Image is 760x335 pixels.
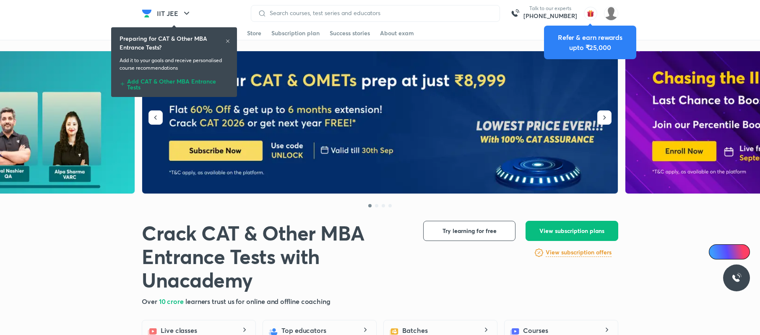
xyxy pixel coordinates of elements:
img: ttu [731,273,742,283]
input: Search courses, test series and educators [266,10,493,16]
div: Refer & earn rewards upto ₹25,000 [551,32,630,52]
a: Store [247,26,261,40]
img: call-us [507,5,523,22]
a: [PHONE_NUMBER] [523,12,577,20]
div: Subscription plan [271,29,320,37]
span: Try learning for free [442,227,497,235]
span: Over [142,297,159,306]
div: Success stories [330,29,370,37]
p: Talk to our experts [523,5,577,12]
h1: Crack CAT & Other MBA Entrance Tests with Unacademy [142,221,410,291]
span: View subscription plans [539,227,604,235]
img: Company Logo [142,8,152,18]
button: IIT JEE [152,5,197,22]
button: Try learning for free [423,221,515,241]
h6: View subscription offers [546,248,612,257]
a: Subscription plan [271,26,320,40]
h6: Preparing for CAT & Other MBA Entrance Tests? [120,34,225,52]
a: View subscription offers [546,248,612,258]
p: Add it to your goals and receive personalised course recommendations [120,57,229,72]
span: learners trust us for online and offline coaching [185,297,331,306]
span: 10 crore [159,297,185,306]
div: About exam [380,29,414,37]
button: View subscription plans [526,221,618,241]
a: About exam [380,26,414,40]
div: Add CAT & Other MBA Entrance Tests [120,75,229,90]
a: Ai Doubts [709,244,750,259]
img: Icon [714,249,721,255]
span: Ai Doubts [723,249,745,255]
img: aadi Shukla [604,6,618,21]
a: Success stories [330,26,370,40]
div: Store [247,29,261,37]
img: avatar [584,7,597,20]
